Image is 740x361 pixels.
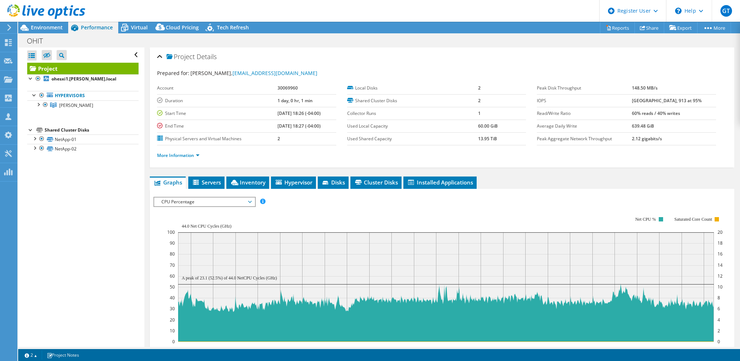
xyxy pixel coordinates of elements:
[347,110,478,117] label: Collector Runs
[172,339,175,345] text: 0
[185,345,197,352] text: 19:00
[407,179,473,186] span: Installed Applications
[170,328,175,334] text: 10
[31,24,63,31] span: Environment
[697,22,731,33] a: More
[207,345,219,352] text: 20:00
[277,136,280,142] b: 2
[478,97,481,104] b: 2
[632,85,658,91] b: 148.50 MB/s
[718,306,720,312] text: 6
[347,84,478,92] label: Local Disks
[170,284,175,290] text: 50
[190,70,317,76] span: [PERSON_NAME],
[182,275,277,281] text: A peak of 23.1 (52.5%) of 44.0 NetCPU Cycles (GHz)
[537,110,632,117] label: Read/Write Ratio
[698,345,710,352] text: 18:00
[277,110,321,116] b: [DATE] 18:26 (-04:00)
[27,74,139,84] a: ohesxi1.[PERSON_NAME].local
[81,24,113,31] span: Performance
[197,52,217,61] span: Details
[27,134,139,144] a: NetApp-01
[674,217,712,222] text: Saturated Core Count
[297,345,308,352] text: 00:00
[166,24,199,31] span: Cloud Pricing
[27,100,139,110] a: OHRI
[45,126,139,134] div: Shared Cluster Disks
[609,345,620,352] text: 14:00
[170,295,175,301] text: 40
[478,136,497,142] b: 13.95 TiB
[167,229,175,235] text: 100
[277,97,313,104] b: 1 day, 0 hr, 1 min
[20,350,42,360] a: 2
[520,345,531,352] text: 10:00
[131,24,148,31] span: Virtual
[632,110,680,116] b: 60% reads / 40% writes
[478,110,481,116] b: 1
[157,97,277,104] label: Duration
[341,345,353,352] text: 02:00
[27,63,139,74] a: Project
[718,251,723,257] text: 16
[720,5,732,17] span: GT
[59,102,93,108] span: [PERSON_NAME]
[542,345,554,352] text: 11:00
[157,152,200,158] a: More Information
[537,123,632,130] label: Average Daily Write
[600,22,635,33] a: Reports
[42,350,84,360] a: Project Notes
[170,273,175,279] text: 60
[277,85,298,91] b: 30069960
[453,345,464,352] text: 07:00
[347,123,478,130] label: Used Local Capacity
[478,123,498,129] b: 60.00 GiB
[587,345,598,352] text: 13:00
[24,37,54,45] h1: OHIT
[718,240,723,246] text: 18
[233,70,317,76] a: [EMAIL_ADDRESS][DOMAIN_NAME]
[347,135,478,142] label: Used Shared Capacity
[718,317,720,323] text: 4
[319,345,330,352] text: 01:00
[408,345,420,352] text: 05:00
[718,273,723,279] text: 12
[478,85,481,91] b: 2
[166,53,195,61] span: Project
[347,97,478,104] label: Shared Cluster Disks
[636,217,656,222] text: Net CPU %
[217,24,249,31] span: Tech Refresh
[192,179,221,186] span: Servers
[632,136,662,142] b: 2.12 gigabits/s
[632,97,702,104] b: [GEOGRAPHIC_DATA], 913 at 95%
[498,345,509,352] text: 09:00
[634,22,664,33] a: Share
[537,97,632,104] label: IOPS
[170,240,175,246] text: 90
[182,224,231,229] text: 44.0 Net CPU Cycles (GHz)
[230,345,241,352] text: 21:00
[252,345,263,352] text: 22:00
[632,345,643,352] text: 15:00
[718,229,723,235] text: 20
[718,328,720,334] text: 2
[275,179,312,186] span: Hypervisor
[157,123,277,130] label: End Time
[230,179,266,186] span: Inventory
[321,179,345,186] span: Disks
[364,345,375,352] text: 03:00
[537,135,632,142] label: Peak Aggregate Network Throughput
[170,262,175,268] text: 70
[654,345,665,352] text: 16:00
[354,179,398,186] span: Cluster Disks
[157,110,277,117] label: Start Time
[157,70,189,76] label: Prepared for:
[275,345,286,352] text: 23:00
[157,135,277,142] label: Physical Servers and Virtual Machines
[27,91,139,100] a: Hypervisors
[27,144,139,153] a: NetApp-02
[718,284,723,290] text: 10
[158,198,251,206] span: CPU Percentage
[675,8,682,14] svg: \n
[52,76,116,82] b: ohesxi1.[PERSON_NAME].local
